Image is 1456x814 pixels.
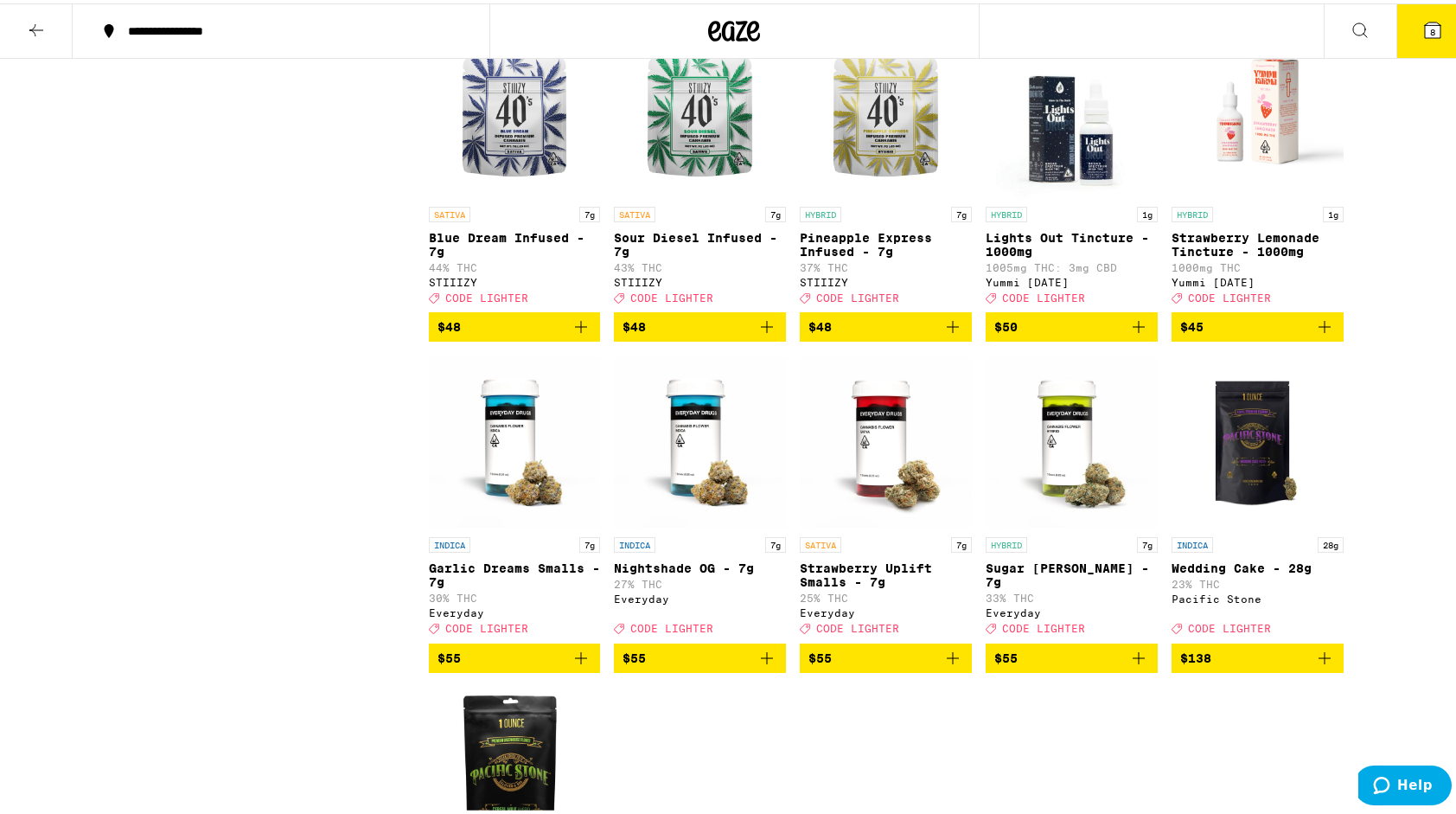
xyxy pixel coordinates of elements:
span: $55 [623,648,646,662]
span: CODE LIGHTER [816,620,899,631]
p: 28g [1318,534,1344,549]
span: CODE LIGHTER [1188,289,1271,300]
img: Pacific Stone - Wedding Cake - 28g [1172,352,1344,525]
img: Yummi Karma - Lights Out Tincture - 1000mg [986,22,1158,195]
span: $45 [1180,317,1204,330]
p: 33% THC [986,589,1158,600]
p: 44% THC [429,259,601,270]
p: 27% THC [614,575,786,586]
span: CODE LIGHTER [445,620,528,631]
p: INDICA [1172,534,1213,549]
img: Yummi Karma - Strawberry Lemonade Tincture - 1000mg [1172,22,1344,195]
p: Strawberry Lemonade Tincture - 1000mg [1172,228,1344,255]
p: 23% THC [1172,575,1344,586]
p: 25% THC [800,589,972,600]
p: HYBRID [1172,203,1213,219]
span: $48 [808,317,832,330]
p: HYBRID [800,203,841,219]
p: SATIVA [614,203,655,219]
a: Open page for Pineapple Express Infused - 7g from STIIIZY [800,22,972,309]
p: 37% THC [800,259,972,270]
p: INDICA [429,534,470,549]
img: Everyday - Strawberry Uplift Smalls - 7g [800,352,972,525]
p: Blue Dream Infused - 7g [429,228,601,255]
p: 1000mg THC [1172,259,1344,270]
div: Everyday [614,590,786,601]
p: 30% THC [429,589,601,600]
p: 7g [765,534,786,549]
div: Everyday [429,604,601,615]
a: Open page for Nightshade OG - 7g from Everyday [614,352,786,639]
p: 7g [579,203,600,219]
a: Open page for Strawberry Uplift Smalls - 7g from Everyday [800,352,972,639]
p: Pineapple Express Infused - 7g [800,228,972,255]
p: INDICA [614,534,655,549]
p: 7g [765,203,786,219]
button: Add to bag [986,309,1158,338]
span: $55 [437,648,461,662]
p: Sour Diesel Infused - 7g [614,228,786,255]
img: STIIIZY - Pineapple Express Infused - 7g [800,22,972,195]
button: Add to bag [800,309,972,338]
p: 1g [1137,203,1158,219]
span: CODE LIGHTER [445,289,528,300]
p: Lights Out Tincture - 1000mg [986,228,1158,255]
img: Everyday - Nightshade OG - 7g [614,352,786,525]
div: Everyday [986,604,1158,615]
p: 1005mg THC: 3mg CBD [986,259,1158,270]
p: 1g [1323,203,1344,219]
span: $50 [994,317,1018,330]
p: 7g [951,534,972,549]
img: STIIIZY - Sour Diesel Infused - 7g [614,22,786,195]
p: Garlic Dreams Smalls - 7g [429,558,601,586]
button: Add to bag [1172,640,1344,670]
span: CODE LIGHTER [816,289,899,300]
p: SATIVA [800,534,841,549]
p: Strawberry Uplift Smalls - 7g [800,558,972,586]
img: Everyday - Garlic Dreams Smalls - 7g [429,352,601,525]
button: Add to bag [429,640,601,670]
span: $48 [623,317,646,330]
p: 7g [1137,534,1158,549]
button: Add to bag [429,309,601,338]
p: 7g [579,534,600,549]
a: Open page for Garlic Dreams Smalls - 7g from Everyday [429,352,601,639]
span: $138 [1180,648,1211,662]
div: Yummi [DATE] [986,273,1158,285]
div: STIIIZY [800,273,972,285]
div: STIIIZY [429,273,601,285]
span: $55 [994,648,1018,662]
button: Add to bag [614,640,786,670]
a: Open page for Blue Dream Infused - 7g from STIIIZY [429,22,601,309]
p: 43% THC [614,259,786,270]
a: Open page for Sugar Rush Smalls - 7g from Everyday [986,352,1158,639]
p: HYBRID [986,534,1027,549]
span: $55 [808,648,832,662]
a: Open page for Wedding Cake - 28g from Pacific Stone [1172,352,1344,639]
p: SATIVA [429,203,470,219]
button: Add to bag [1172,309,1344,338]
button: Add to bag [800,640,972,670]
button: Add to bag [986,640,1158,670]
div: STIIIZY [614,273,786,285]
img: Everyday - Sugar Rush Smalls - 7g [986,352,1158,525]
a: Open page for Strawberry Lemonade Tincture - 1000mg from Yummi Karma [1172,22,1344,309]
span: CODE LIGHTER [1002,289,1085,300]
a: Open page for Sour Diesel Infused - 7g from STIIIZY [614,22,786,309]
p: HYBRID [986,203,1027,219]
span: CODE LIGHTER [1002,620,1085,631]
div: Pacific Stone [1172,590,1344,601]
span: CODE LIGHTER [1188,620,1271,631]
p: 7g [951,203,972,219]
iframe: Opens a widget where you can find more information [1358,762,1452,805]
p: Sugar [PERSON_NAME] - 7g [986,558,1158,586]
div: Everyday [800,604,972,615]
span: CODE LIGHTER [630,289,713,300]
span: $48 [437,317,461,330]
a: Open page for Lights Out Tincture - 1000mg from Yummi Karma [986,22,1158,309]
button: Add to bag [614,309,786,338]
p: Nightshade OG - 7g [614,558,786,572]
div: Yummi [DATE] [1172,273,1344,285]
p: Wedding Cake - 28g [1172,558,1344,572]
